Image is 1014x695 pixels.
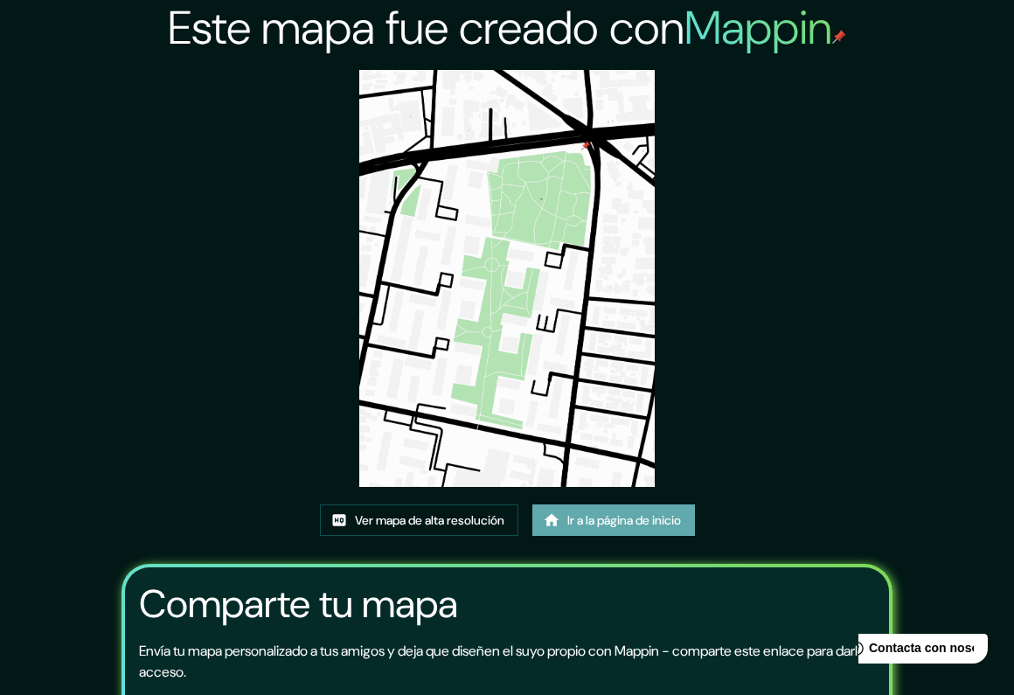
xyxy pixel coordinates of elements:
[320,504,518,537] a: Ver mapa de alta resolución
[139,581,458,627] h3: Comparte tu mapa
[858,627,995,676] iframe: Lanzador de widgets de ayuda
[359,70,654,487] img: Mapa-creado
[832,30,846,44] img: Mappin-pin
[139,641,875,683] p: Envía tu mapa personalizado a tus amigos y deja que diseñen el suyo propio con Mappin - comparte ...
[532,504,695,537] a: Ir a la página de inicio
